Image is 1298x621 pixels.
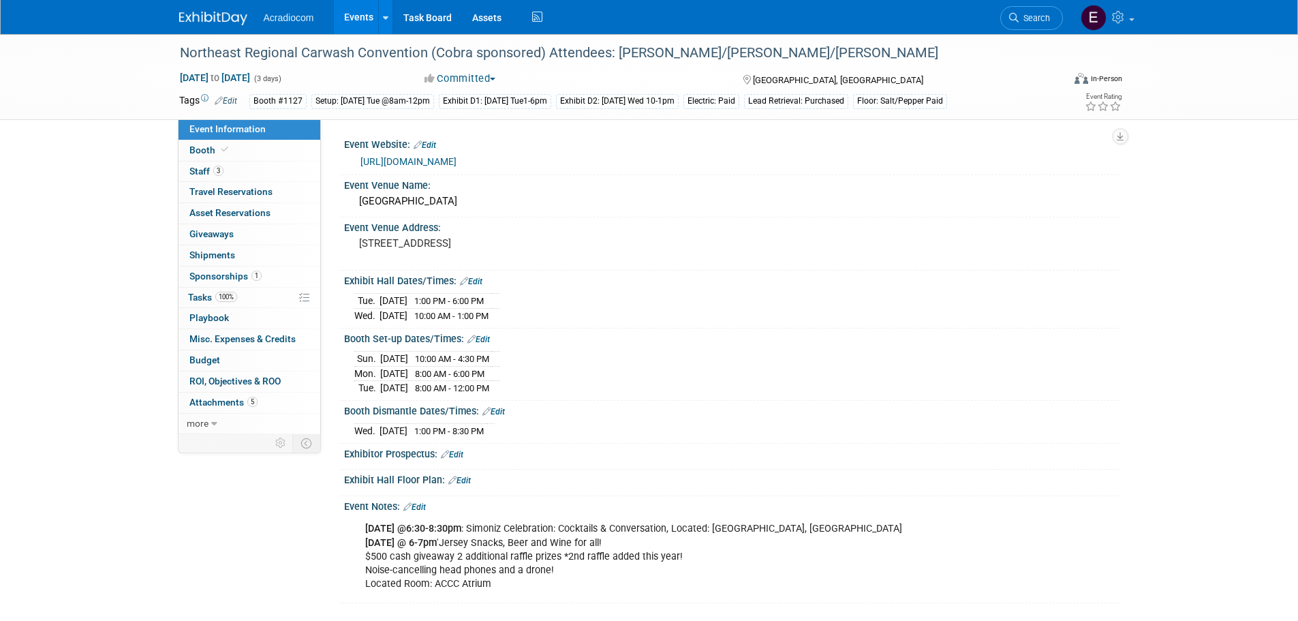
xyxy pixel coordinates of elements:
a: Attachments5 [179,393,320,413]
td: [DATE] [380,381,408,395]
a: Search [1000,6,1063,30]
a: Edit [414,140,436,150]
a: Event Information [179,119,320,140]
td: Mon. [354,366,380,381]
i: Booth reservation complete [221,146,228,153]
a: Edit [467,335,490,344]
a: Misc. Expenses & Credits [179,329,320,350]
a: Edit [448,476,471,485]
div: Event Rating [1085,93,1122,100]
td: [DATE] [380,352,408,367]
td: Tue. [354,381,380,395]
div: Booth #1127 [249,94,307,108]
a: Edit [460,277,482,286]
span: [GEOGRAPHIC_DATA], [GEOGRAPHIC_DATA] [753,75,923,85]
span: Asset Reservations [189,207,271,218]
span: 8:00 AM - 6:00 PM [415,369,484,379]
div: Event Format [983,71,1123,91]
a: ROI, Objectives & ROO [179,372,320,392]
span: 10:00 AM - 1:00 PM [414,311,489,321]
img: ExhibitDay [179,12,247,25]
span: 8:00 AM - 12:00 PM [415,383,489,393]
span: Shipments [189,249,235,260]
td: Tue. [354,294,380,309]
div: Exhibit Hall Dates/Times: [344,271,1119,288]
span: 5 [247,397,258,407]
div: Exhibitor Prospectus: [344,444,1119,461]
span: Budget [189,354,220,365]
a: Playbook [179,308,320,329]
span: ROI, Objectives & ROO [189,376,281,387]
span: Attachments [189,397,258,408]
span: Staff [189,166,223,177]
a: Asset Reservations [179,203,320,224]
span: 100% [215,292,237,302]
span: 1:00 PM - 8:30 PM [414,426,484,436]
div: Setup: [DATE] Tue @8am-12pm [311,94,434,108]
a: more [179,414,320,434]
a: Edit [403,502,426,512]
span: Travel Reservations [189,186,273,197]
div: Exhibit D1: [DATE] Tue1-6pm [439,94,551,108]
a: Staff3 [179,162,320,182]
span: Search [1019,13,1050,23]
a: Edit [482,407,505,416]
span: Booth [189,145,231,155]
a: Budget [179,350,320,371]
div: Floor: Salt/Pepper Paid [853,94,947,108]
span: [DATE] [DATE] [179,72,251,84]
span: Giveaways [189,228,234,239]
span: Playbook [189,312,229,323]
span: 10:00 AM - 4:30 PM [415,354,489,364]
a: Travel Reservations [179,182,320,202]
div: Northeast Regional Carwash Convention (Cobra sponsored) Attendees: [PERSON_NAME]/[PERSON_NAME]/[P... [175,41,1042,65]
div: : Simoniz Celebration: Cocktails & Conversation, Located: [GEOGRAPHIC_DATA], [GEOGRAPHIC_DATA] 'J... [356,515,970,597]
td: [DATE] [380,366,408,381]
td: Sun. [354,352,380,367]
div: In-Person [1090,74,1122,84]
pre: [STREET_ADDRESS] [359,237,652,249]
img: Elizabeth Martinez [1081,5,1107,31]
div: Lead Retrieval: Purchased [744,94,848,108]
div: Event Website: [344,134,1119,152]
a: [URL][DOMAIN_NAME] [360,156,457,167]
td: [DATE] [380,309,407,323]
div: Booth Dismantle Dates/Times: [344,401,1119,419]
td: Wed. [354,309,380,323]
td: Personalize Event Tab Strip [269,434,293,452]
a: Shipments [179,245,320,266]
a: Sponsorships1 [179,267,320,287]
button: Committed [420,72,501,86]
span: Tasks [188,292,237,303]
div: Booth Set-up Dates/Times: [344,329,1119,346]
a: Edit [215,96,237,106]
span: Event Information [189,123,266,134]
a: Giveaways [179,224,320,245]
span: 1 [251,271,262,281]
div: Event Notes: [344,496,1119,514]
span: 1:00 PM - 6:00 PM [414,296,484,306]
div: Exhibit Hall Floor Plan: [344,470,1119,487]
b: [DATE] @6:30-8:30pm [365,523,461,534]
td: [DATE] [380,424,407,438]
div: Event Venue Name: [344,175,1119,192]
span: 3 [213,166,223,176]
span: to [208,72,221,83]
span: Misc. Expenses & Credits [189,333,296,344]
td: Wed. [354,424,380,438]
div: Event Venue Address: [344,217,1119,234]
a: Edit [441,450,463,459]
span: more [187,418,208,429]
a: Tasks100% [179,288,320,308]
td: Toggle Event Tabs [292,434,320,452]
span: (3 days) [253,74,281,83]
td: Tags [179,93,237,109]
div: Electric: Paid [683,94,739,108]
img: Format-Inperson.png [1075,73,1088,84]
b: [DATE] @ 6-7pm [365,537,437,549]
span: Sponsorships [189,271,262,282]
td: [DATE] [380,294,407,309]
div: [GEOGRAPHIC_DATA] [354,191,1109,212]
div: Exhibit D2: [DATE] Wed 10-1pm [556,94,679,108]
a: Booth [179,140,320,161]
